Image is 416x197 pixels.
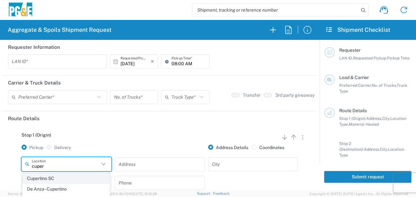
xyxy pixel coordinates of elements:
h2: Shipment Checklist [325,26,390,34]
span: Client: 2025.20.0-8b113f4 [90,192,157,196]
label: Address Details [208,145,248,150]
span: [DATE] 10:16:38 [132,192,157,196]
h2: Requester Information [8,44,60,50]
span: City, [380,147,388,152]
button: Submit request [324,171,412,183]
a: Support [197,192,213,195]
span: Stop 1 (Origin): [339,116,366,121]
label: Coordinates [252,145,284,150]
label: Transfer [243,92,261,98]
span: Address, [364,147,380,152]
label: 3rd party giveaway [275,92,314,98]
span: De Anza - Cupertino [22,184,110,194]
h2: Carrier & Truck Details [8,80,61,86]
span: Server: 2025.20.0-710e05ee653 [8,192,87,196]
span: Copyright © [DATE]-[DATE] Agistix Inc., All Rights Reserved [309,191,408,197]
span: Pickup Time [387,56,410,60]
span: Stop 1 (Origin) [22,132,51,138]
span: Requester [339,48,360,53]
span: LAN ID, [339,56,353,60]
span: Requested Pickup, [353,56,387,60]
span: Cupertino SC [22,174,110,184]
h2: Route Details [8,115,40,122]
img: pge [8,3,33,18]
span: Preferred Carrier, [339,83,372,88]
input: Shipment, tracking or reference number [192,4,359,16]
span: Address, [366,116,382,121]
span: City, [382,116,390,121]
a: Feedback [213,192,229,195]
span: Route Details [339,108,367,113]
i: × [151,56,154,67]
span: No. of Trucks, [372,83,397,88]
span: Load & Carrier [339,75,369,80]
span: Material Hauled [349,122,379,127]
span: Stop 2 (Destination): [339,141,364,152]
h2: Aggregate & Spoils Shipment Request [8,26,111,34]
